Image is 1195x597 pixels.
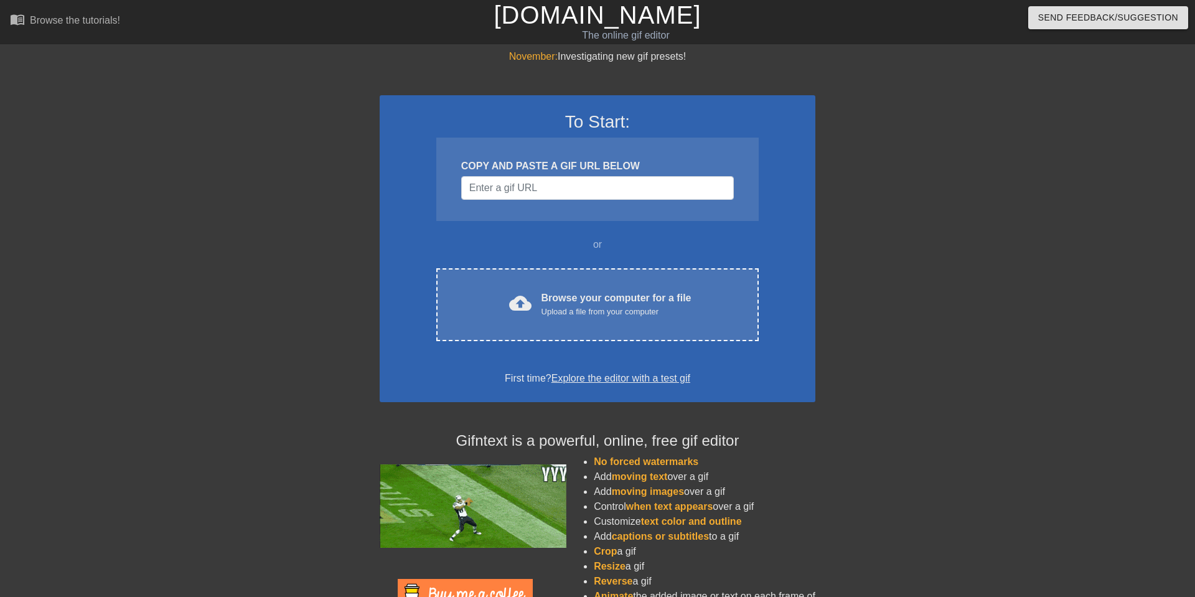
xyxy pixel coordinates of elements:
span: captions or subtitles [612,531,709,542]
a: Browse the tutorials! [10,12,120,31]
div: Browse the tutorials! [30,15,120,26]
span: Reverse [594,576,632,586]
span: moving text [612,471,668,482]
span: Crop [594,546,617,557]
span: Send Feedback/Suggestion [1038,10,1178,26]
h4: Gifntext is a powerful, online, free gif editor [380,432,815,450]
li: a gif [594,559,815,574]
input: Username [461,176,734,200]
a: Explore the editor with a test gif [551,373,690,383]
li: Add over a gif [594,484,815,499]
div: Investigating new gif presets! [380,49,815,64]
div: or [412,237,783,252]
span: cloud_upload [509,292,532,314]
span: when text appears [626,501,713,512]
li: a gif [594,544,815,559]
img: football_small.gif [380,464,566,548]
span: No forced watermarks [594,456,698,467]
li: Customize [594,514,815,529]
div: Upload a file from your computer [541,306,691,318]
li: Add over a gif [594,469,815,484]
div: Browse your computer for a file [541,291,691,318]
span: moving images [612,486,684,497]
span: text color and outline [641,516,742,527]
a: [DOMAIN_NAME] [494,1,701,29]
button: Send Feedback/Suggestion [1028,6,1188,29]
div: First time? [396,371,799,386]
span: Resize [594,561,626,571]
div: COPY AND PASTE A GIF URL BELOW [461,159,734,174]
li: Control over a gif [594,499,815,514]
div: The online gif editor [405,28,847,43]
span: November: [509,51,558,62]
li: a gif [594,574,815,589]
li: Add to a gif [594,529,815,544]
h3: To Start: [396,111,799,133]
span: menu_book [10,12,25,27]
